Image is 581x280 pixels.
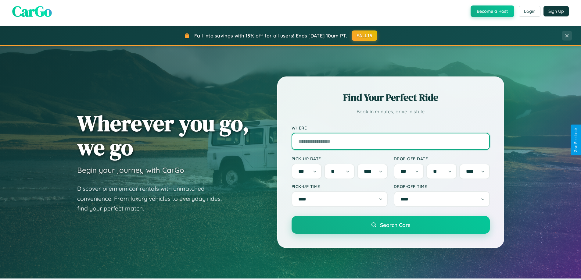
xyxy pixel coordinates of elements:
p: Discover premium car rentals with unmatched convenience. From luxury vehicles to everyday rides, ... [77,184,230,214]
span: CarGo [12,1,52,21]
button: Search Cars [292,216,490,234]
button: Become a Host [471,5,514,17]
h1: Wherever you go, we go [77,111,249,159]
span: Search Cars [380,222,410,228]
button: FALL15 [352,30,377,41]
label: Drop-off Time [394,184,490,189]
label: Pick-up Time [292,184,388,189]
div: Give Feedback [574,128,578,152]
h2: Find Your Perfect Ride [292,91,490,104]
label: Where [292,125,490,130]
button: Sign Up [543,6,569,16]
button: Login [519,6,540,17]
p: Book in minutes, drive in style [292,107,490,116]
label: Pick-up Date [292,156,388,161]
span: Fall into savings with 15% off for all users! Ends [DATE] 10am PT. [194,33,347,39]
label: Drop-off Date [394,156,490,161]
h3: Begin your journey with CarGo [77,165,184,175]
